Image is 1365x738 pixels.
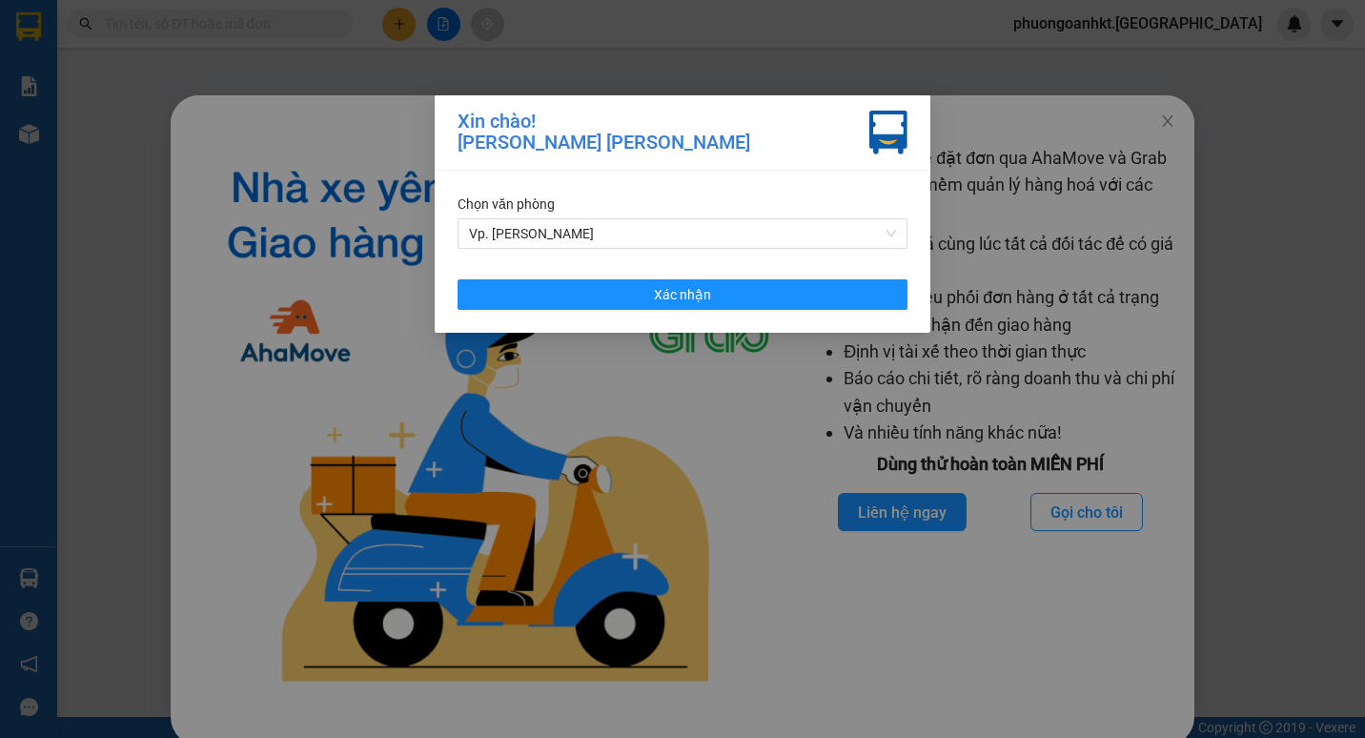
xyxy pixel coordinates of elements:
span: Vp. Phan Rang [469,219,896,248]
button: Xác nhận [458,279,907,310]
div: Xin chào! [PERSON_NAME] [PERSON_NAME] [458,111,750,154]
span: Xác nhận [654,284,711,305]
div: Chọn văn phòng [458,194,907,215]
img: vxr-icon [869,111,907,154]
